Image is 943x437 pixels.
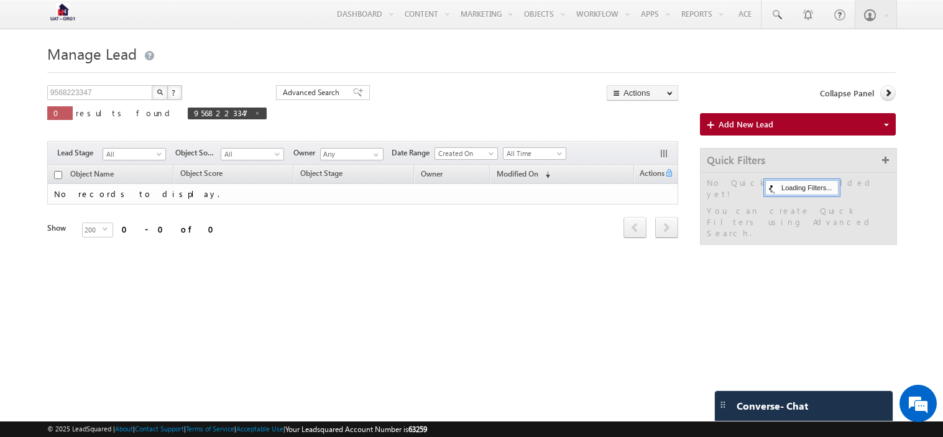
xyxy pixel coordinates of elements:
span: Manage Lead [47,44,137,63]
span: (sorted descending) [540,170,550,180]
span: All Time [504,148,563,159]
span: Owner [293,147,320,159]
img: Custom Logo [47,3,78,25]
a: About [115,425,133,433]
span: Converse - Chat [737,400,808,412]
a: All [103,148,166,160]
a: Terms of Service [186,425,234,433]
a: Created On [435,147,498,160]
a: Show All Items [367,149,382,161]
a: Object Score [174,167,229,183]
div: 0 - 0 of 0 [122,222,221,236]
span: Actions [635,167,665,183]
span: Advanced Search [283,87,343,98]
a: next [655,218,678,238]
span: Object Source [175,147,221,159]
a: Acceptable Use [236,425,283,433]
span: Collapse Panel [820,88,874,99]
span: 0 [53,108,67,118]
img: carter-drag [718,400,728,410]
a: prev [623,218,646,238]
span: Modified On [497,169,538,178]
span: select [103,226,113,232]
span: 9568223347 [194,108,248,118]
span: Lead Stage [57,147,103,159]
a: Modified On (sorted descending) [490,167,556,183]
span: All [103,149,162,160]
a: Object Name [64,167,120,183]
button: Actions [607,85,678,101]
span: Object Stage [300,168,343,178]
span: ? [172,87,177,98]
a: Contact Support [135,425,184,433]
a: Object Stage [294,167,349,183]
input: Check all records [54,171,62,179]
span: Add New Lead [719,119,773,129]
input: Type to Search [320,148,384,160]
img: Search [157,89,163,95]
span: Created On [435,148,494,159]
span: Object Score [180,168,223,178]
a: All Time [503,147,566,160]
div: Loading Filters... [765,180,839,195]
span: All [221,149,280,160]
td: No records to display. [47,184,678,205]
span: results found [76,108,175,118]
span: prev [623,217,646,238]
span: © 2025 LeadSquared | | | | | [47,423,427,435]
a: All [221,148,284,160]
span: 200 [83,223,103,237]
span: Your Leadsquared Account Number is [285,425,427,434]
span: next [655,217,678,238]
span: 63259 [408,425,427,434]
span: Owner [421,169,443,178]
div: Show [47,223,72,234]
button: ? [167,85,182,100]
span: Date Range [392,147,435,159]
